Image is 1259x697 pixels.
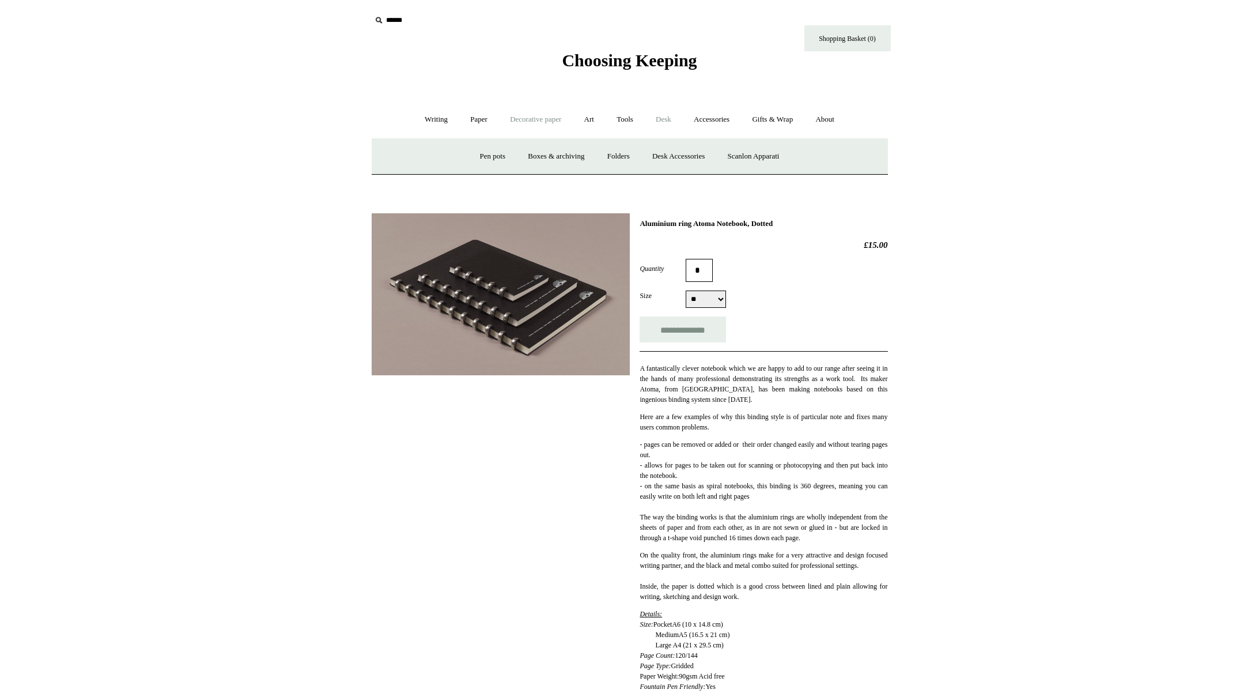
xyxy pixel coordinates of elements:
a: Desk [645,104,682,135]
p: A fantastically clever notebook which we are happy to add to our range after seeing it in the han... [640,363,887,405]
span: Choosing Keeping [562,51,697,70]
a: Gifts & Wrap [742,104,803,135]
a: Decorative paper [500,104,572,135]
a: Choosing Keeping [562,60,697,68]
span: Details: [640,610,662,618]
a: Paper [460,104,498,135]
a: Folders [597,141,640,172]
label: Size [640,291,686,301]
a: Desk Accessories [642,141,715,172]
a: Art [574,104,604,135]
p: Medium Large A4 (21 x 29.5 cm) 120/144 Gridded [640,609,887,692]
a: About [805,104,845,135]
span: 90gsm Acid free [679,672,724,680]
a: Writing [414,104,458,135]
p: On the quality front, the aluminium rings make for a very attractive and design focused writing p... [640,550,887,602]
em: Fountain Pen Friendly: [640,683,705,691]
a: Accessories [683,104,740,135]
p: - pages can be removed or added or their order changed easily and without tearing pages out. - al... [640,439,887,543]
span: Paper Weight: [640,672,679,680]
span: A6 (10 x 14.8 cm) [672,620,723,628]
a: Pen pots [470,141,516,172]
span: A5 (16.5 x 21 cm) [679,631,729,639]
a: Scanlon Apparati [717,141,790,172]
em: Page Count: [640,651,675,660]
a: Shopping Basket (0) [804,25,891,51]
h1: Aluminium ring Atoma Notebook, Dotted [640,219,887,228]
span: Pocket [653,620,672,628]
a: Tools [606,104,644,135]
label: Quantity [640,263,686,274]
em: Size: [640,610,662,628]
a: Boxes & archiving [517,141,595,172]
span: Yes [705,683,715,691]
h2: £15.00 [640,240,887,250]
p: Here are a few examples of why this binding style is of particular note and fixes many users comm... [640,412,887,432]
em: Page Type: [640,662,671,670]
img: Aluminium ring Atoma Notebook, Dotted [372,213,630,375]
